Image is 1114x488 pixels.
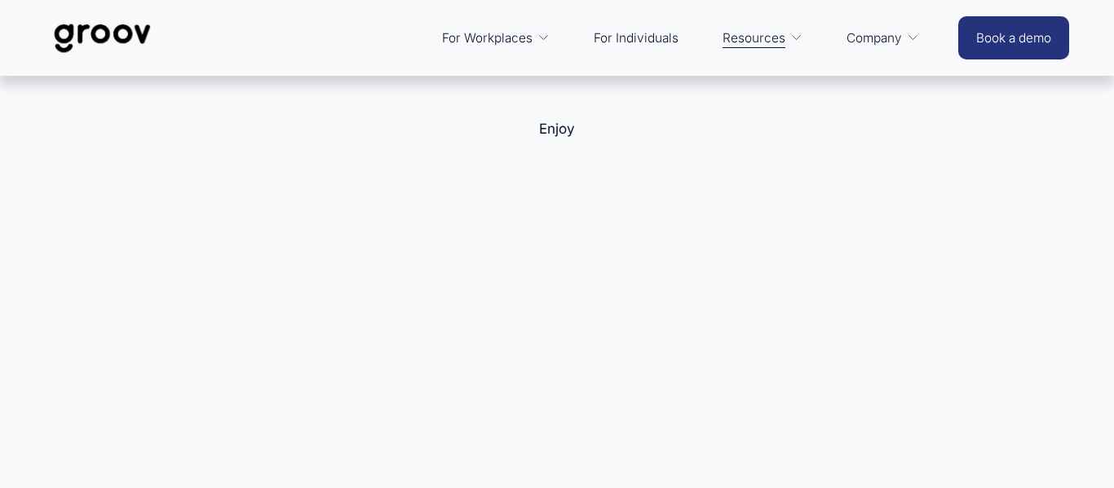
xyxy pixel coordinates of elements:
[838,19,927,58] a: folder dropdown
[442,27,533,50] span: For Workplaces
[434,19,558,58] a: folder dropdown
[723,27,785,50] span: Resources
[539,121,575,137] a: Enjoy
[847,27,902,50] span: Company
[714,19,811,58] a: folder dropdown
[45,11,160,65] img: Groov | Workplace Science Platform | Unlock Performance | Drive Results
[958,16,1069,59] a: Book a demo
[586,19,687,58] a: For Individuals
